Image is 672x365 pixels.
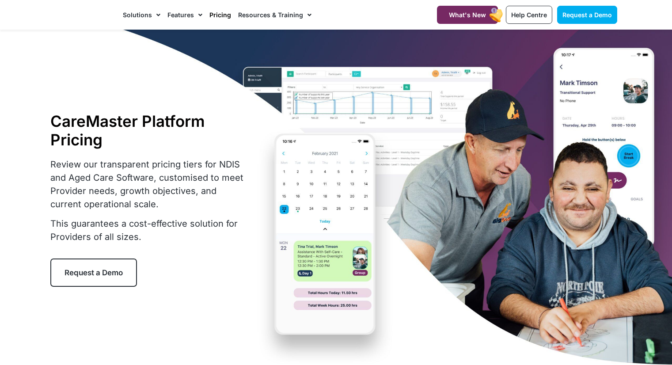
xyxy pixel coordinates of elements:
h1: CareMaster Platform Pricing [50,112,249,149]
p: Review our transparent pricing tiers for NDIS and Aged Care Software, customised to meet Provider... [50,158,249,211]
img: CareMaster Logo [54,8,114,22]
span: Request a Demo [562,11,612,19]
a: Help Centre [506,6,552,24]
a: Request a Demo [557,6,617,24]
span: Help Centre [511,11,547,19]
span: What's New [449,11,486,19]
a: Request a Demo [50,259,137,287]
span: Request a Demo [65,268,123,277]
p: This guarantees a cost-effective solution for Providers of all sizes. [50,217,249,243]
a: What's New [437,6,498,24]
